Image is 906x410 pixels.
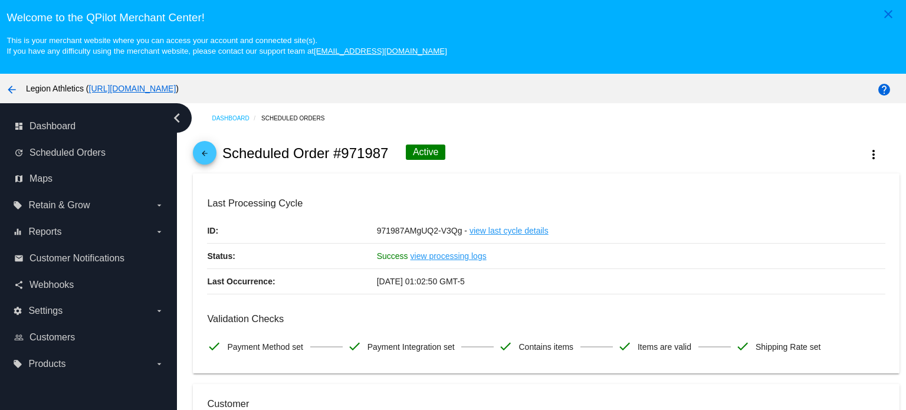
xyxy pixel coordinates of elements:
mat-icon: more_vert [866,147,881,162]
i: arrow_drop_down [155,201,164,210]
span: Contains items [518,334,573,359]
span: Customers [29,332,75,343]
mat-icon: arrow_back [198,149,212,163]
i: chevron_left [168,109,186,127]
i: settings [13,306,22,316]
mat-icon: check [618,339,632,353]
a: update Scheduled Orders [14,143,164,162]
span: Scheduled Orders [29,147,106,158]
span: Retain & Grow [28,200,90,211]
i: map [14,174,24,183]
span: Webhooks [29,280,74,290]
div: Active [406,145,446,160]
mat-icon: arrow_back [5,83,19,97]
h2: Scheduled Order #971987 [222,145,389,162]
a: view last cycle details [470,218,549,243]
span: Customer Notifications [29,253,124,264]
a: dashboard Dashboard [14,117,164,136]
mat-icon: close [881,7,895,21]
a: Scheduled Orders [261,109,335,127]
i: update [14,148,24,158]
i: dashboard [14,122,24,131]
span: Dashboard [29,121,75,132]
mat-icon: help [877,83,891,97]
mat-icon: check [207,339,221,353]
a: view processing logs [411,244,487,268]
i: local_offer [13,201,22,210]
i: arrow_drop_down [155,227,164,237]
small: This is your merchant website where you can access your account and connected site(s). If you hav... [6,36,447,55]
span: Success [377,251,408,261]
span: Legion Athletics ( ) [26,84,179,93]
mat-icon: check [498,339,513,353]
span: Products [28,359,65,369]
span: Items are valid [638,334,691,359]
a: Dashboard [212,109,261,127]
i: arrow_drop_down [155,306,164,316]
span: Shipping Rate set [756,334,821,359]
i: equalizer [13,227,22,237]
i: people_outline [14,333,24,342]
a: [URL][DOMAIN_NAME] [89,84,176,93]
mat-icon: check [736,339,750,353]
span: Settings [28,306,63,316]
a: email Customer Notifications [14,249,164,268]
span: Reports [28,227,61,237]
span: Payment Method set [227,334,303,359]
i: arrow_drop_down [155,359,164,369]
span: [DATE] 01:02:50 GMT-5 [377,277,465,286]
span: Maps [29,173,52,184]
h3: Validation Checks [207,313,885,324]
i: email [14,254,24,263]
a: map Maps [14,169,164,188]
a: share Webhooks [14,275,164,294]
i: share [14,280,24,290]
h3: Customer [207,398,885,409]
h3: Welcome to the QPilot Merchant Center! [6,11,899,24]
a: people_outline Customers [14,328,164,347]
mat-icon: check [347,339,362,353]
a: [EMAIL_ADDRESS][DOMAIN_NAME] [314,47,447,55]
h3: Last Processing Cycle [207,198,885,209]
p: ID: [207,218,376,243]
span: Payment Integration set [367,334,455,359]
p: Status: [207,244,376,268]
p: Last Occurrence: [207,269,376,294]
i: local_offer [13,359,22,369]
span: 971987AMgUQ2-V3Qg - [377,226,467,235]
